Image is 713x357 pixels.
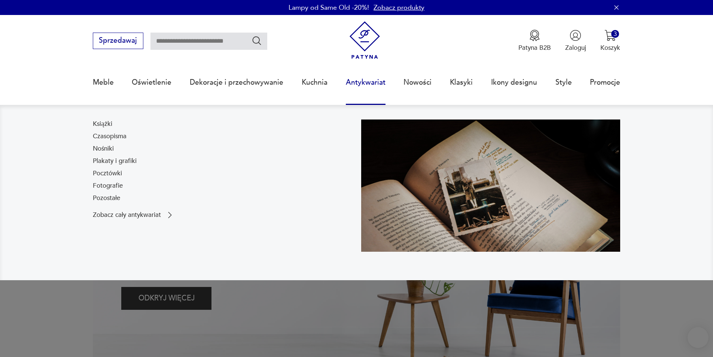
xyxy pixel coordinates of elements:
a: Oświetlenie [132,65,171,100]
img: Ikona koszyka [604,30,616,41]
a: Plakaty i grafiki [93,157,137,166]
a: Pozostałe [93,194,120,203]
a: Ikona medaluPatyna B2B [518,30,551,52]
a: Książki [93,119,112,128]
p: Zaloguj [565,43,586,52]
img: Ikona medalu [529,30,540,41]
div: 3 [611,30,619,38]
button: Szukaj [252,35,262,46]
p: Zobacz cały antykwariat [93,212,161,218]
button: 3Koszyk [600,30,620,52]
a: Czasopisma [93,132,127,141]
a: Klasyki [450,65,473,100]
a: Nowości [403,65,432,100]
a: Antykwariat [346,65,386,100]
button: Patyna B2B [518,30,551,52]
a: Style [555,65,572,100]
a: Ikony designu [491,65,537,100]
p: Patyna B2B [518,43,551,52]
a: Fotografie [93,181,123,190]
img: c8a9187830f37f141118a59c8d49ce82.jpg [361,119,621,252]
a: Zobacz produkty [374,3,424,12]
a: Promocje [590,65,620,100]
img: Patyna - sklep z meblami i dekoracjami vintage [346,21,384,59]
a: Kuchnia [302,65,327,100]
a: Dekoracje i przechowywanie [190,65,283,100]
a: Meble [93,65,114,100]
a: Sprzedawaj [93,38,143,44]
button: Zaloguj [565,30,586,52]
img: Ikonka użytkownika [570,30,581,41]
iframe: Smartsupp widget button [688,327,709,348]
a: Nośniki [93,144,114,153]
button: Sprzedawaj [93,33,143,49]
p: Lampy od Same Old -20%! [289,3,369,12]
a: Zobacz cały antykwariat [93,211,174,220]
a: Pocztówki [93,169,122,178]
p: Koszyk [600,43,620,52]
